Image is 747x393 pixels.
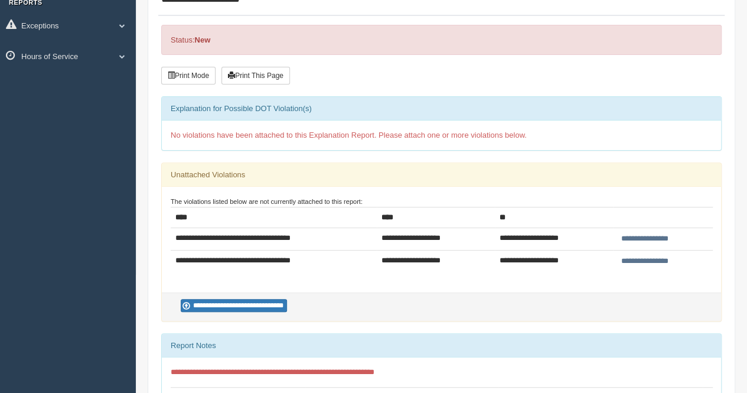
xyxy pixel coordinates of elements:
div: Status: [161,25,722,55]
div: Report Notes [162,334,721,358]
div: Unattached Violations [162,163,721,187]
button: Print Mode [161,67,216,85]
span: No violations have been attached to this Explanation Report. Please attach one or more violations... [171,131,527,139]
small: The violations listed below are not currently attached to this report: [171,198,363,205]
div: Explanation for Possible DOT Violation(s) [162,97,721,121]
strong: New [194,35,210,44]
button: Print This Page [221,67,290,85]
